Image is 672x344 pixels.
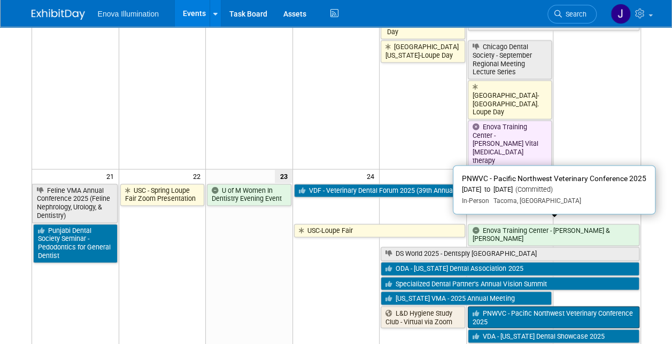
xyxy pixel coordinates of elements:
a: U of M Women In Dentistry Evening Event [207,184,291,206]
a: Specialized Dental Partner’s Annual Vision Summit [381,277,639,291]
a: Enova Training Center - [PERSON_NAME] & [PERSON_NAME] [468,224,639,246]
a: VDF - Veterinary Dental Forum 2025 (39th Annual) [294,184,639,198]
a: [US_STATE] VMA - 2025 Annual Meeting [381,291,552,305]
a: Enova Training Center - [PERSON_NAME] Vital [MEDICAL_DATA] therapy [468,120,552,168]
a: Feline VMA Annual Conference 2025 (Feline Nephrology, Urology, & Dentistry) [32,184,118,223]
a: ODA - [US_STATE] Dental Association 2025 [381,262,639,276]
a: Chicago Dental Society - September Regional Meeting Lecture Series [468,40,552,79]
a: Search [547,5,597,24]
span: 21 [105,169,119,183]
span: PNWVC - Pacific Northwest Veterinary Conference 2025 [462,174,646,183]
img: ExhibitDay [32,9,85,20]
a: Punjabi Dental Society Seminar - Pedodontics for General Dentist [33,224,118,263]
span: 24 [366,169,379,183]
a: USC - Spring Loupe Fair Zoom Presentation [120,184,205,206]
span: (Committed) [513,185,553,193]
span: Enova Illumination [98,10,159,18]
a: L&D Hygiene Study Club - Virtual via Zoom [381,306,465,328]
span: 22 [192,169,205,183]
a: USC-Loupe Fair [294,224,465,238]
span: Tacoma, [GEOGRAPHIC_DATA] [489,197,581,205]
a: PNWVC - Pacific Northwest Veterinary Conference 2025 [468,306,639,328]
div: [DATE] to [DATE] [462,185,646,194]
a: DS World 2025 - Dentsply [GEOGRAPHIC_DATA] [381,247,639,261]
a: VDA - [US_STATE] Dental Showcase 2025 [468,329,639,343]
span: In-Person [462,197,489,205]
span: Search [562,10,586,18]
span: 23 [275,169,292,183]
a: [GEOGRAPHIC_DATA][US_STATE]-Loupe Day [381,40,465,62]
a: [GEOGRAPHIC_DATA]-[GEOGRAPHIC_DATA]. Loupe Day [468,80,552,119]
img: JeffD Dyll [611,4,631,24]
